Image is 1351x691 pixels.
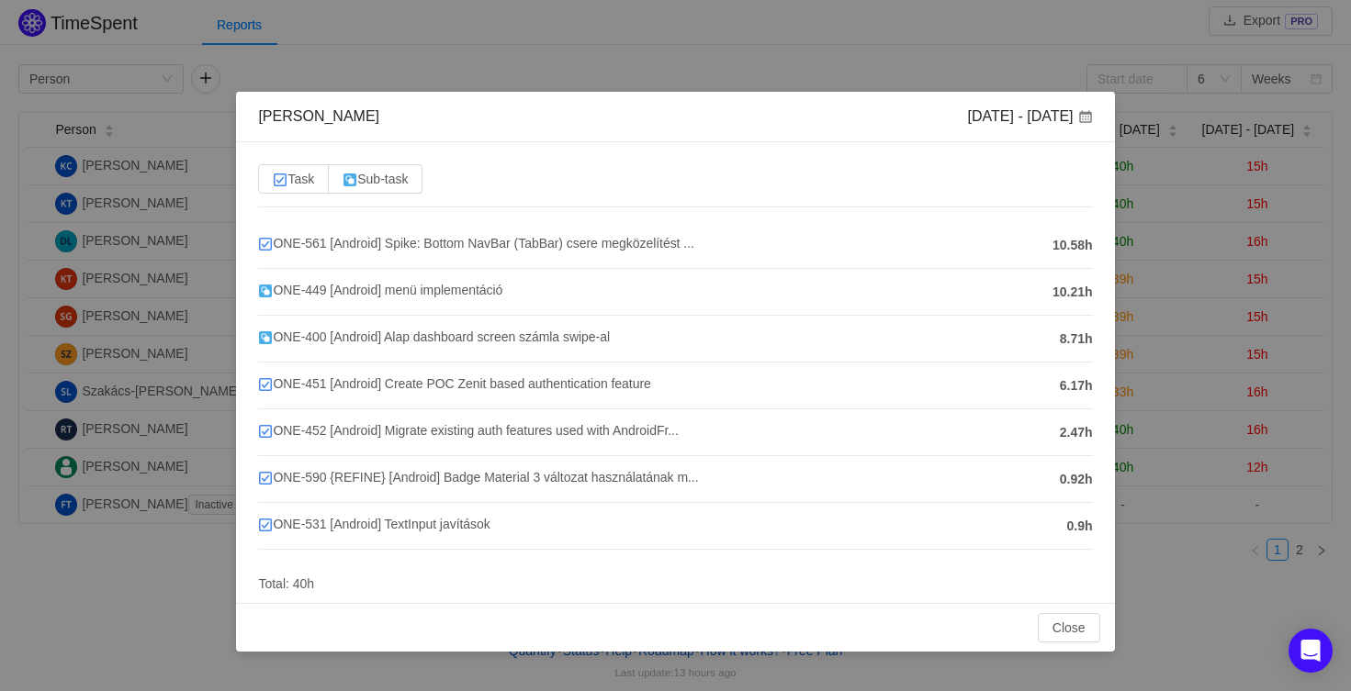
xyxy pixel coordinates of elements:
[1289,629,1333,673] div: Open Intercom Messenger
[258,470,698,485] span: ONE-590 {REFINE} [Android] Badge Material 3 változat használatának m...
[258,329,610,344] span: ONE-400 [Android] Alap dashboard screen számla swipe-al
[258,330,273,345] img: 10316
[258,377,273,392] img: 10318
[258,423,678,438] span: ONE-452 [Android] Migrate existing auth features used with AndroidFr...
[258,283,502,297] span: ONE-449 [Android] menü implementáció
[258,576,314,591] span: Total: 40h
[1038,613,1100,642] button: Close
[258,471,273,485] img: 10318
[273,172,314,186] span: Task
[258,236,693,251] span: ONE-561 [Android] Spike: Bottom NavBar (TabBar) csere megközelítést ...
[1060,329,1093,349] span: 8.71h
[258,518,273,532] img: 10318
[343,172,408,186] span: Sub-task
[968,106,1093,127] div: [DATE] - [DATE]
[1067,517,1093,536] span: 0.9h
[1053,283,1093,302] span: 10.21h
[258,517,490,531] span: ONE-531 [Android] TextInput javítások
[258,376,650,391] span: ONE-451 [Android] Create POC Zenit based authentication feature
[258,106,379,127] div: [PERSON_NAME]
[273,173,287,187] img: 10318
[258,424,273,439] img: 10318
[1060,376,1093,396] span: 6.17h
[1060,470,1093,489] span: 0.92h
[1053,236,1093,255] span: 10.58h
[258,237,273,251] img: 10318
[343,173,357,187] img: 10316
[258,284,273,298] img: 10316
[1060,423,1093,442] span: 2.47h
